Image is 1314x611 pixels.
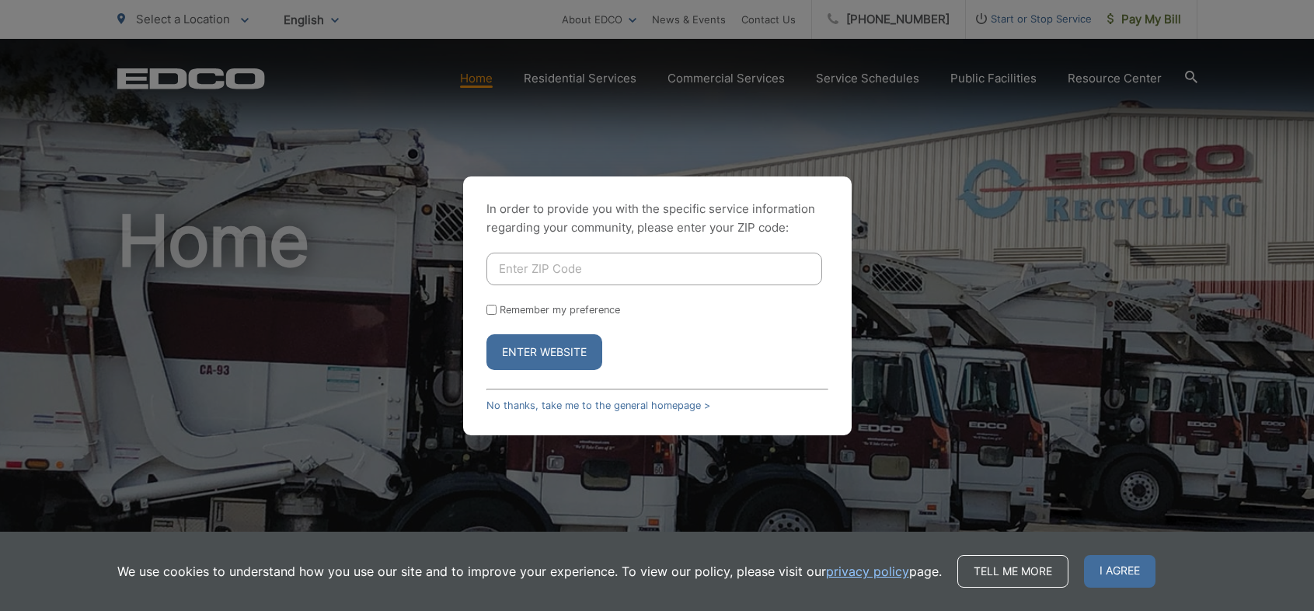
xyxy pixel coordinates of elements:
p: We use cookies to understand how you use our site and to improve your experience. To view our pol... [117,562,942,581]
span: I agree [1084,555,1155,588]
input: Enter ZIP Code [486,253,822,285]
a: privacy policy [826,562,909,581]
a: No thanks, take me to the general homepage > [486,400,710,411]
p: In order to provide you with the specific service information regarding your community, please en... [486,200,828,237]
label: Remember my preference [500,304,620,316]
a: Tell me more [957,555,1068,588]
button: Enter Website [486,334,602,370]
